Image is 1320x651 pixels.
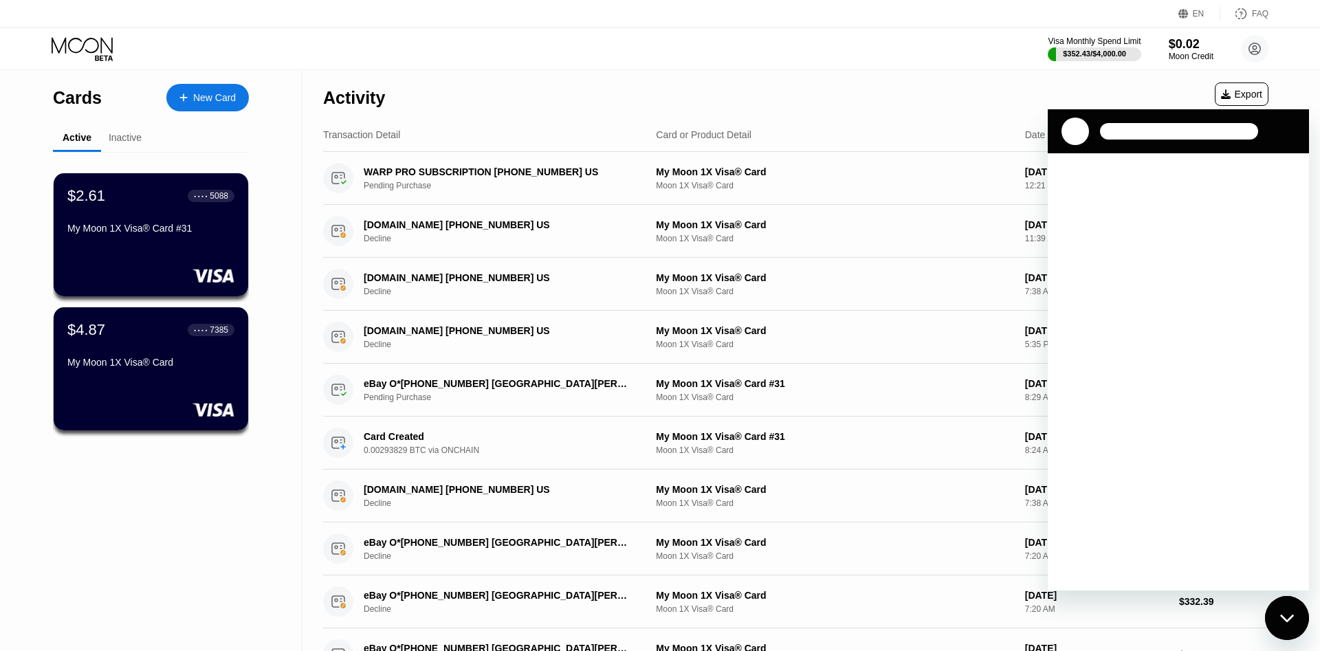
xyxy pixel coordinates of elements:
div: Cards [53,88,102,108]
div: [DOMAIN_NAME] [PHONE_NUMBER] USDeclineMy Moon 1X Visa® CardMoon 1X Visa® Card[DATE]11:39 AM$32.20 [323,205,1268,258]
div: [DATE] [1025,325,1168,336]
div: eBay O*[PHONE_NUMBER] [GEOGRAPHIC_DATA][PERSON_NAME] [GEOGRAPHIC_DATA]DeclineMy Moon 1X Visa® Car... [323,522,1268,575]
div: Moon Credit [1169,52,1213,61]
div: 5088 [210,191,228,201]
div: Export [1215,82,1268,106]
div: Decline [364,498,654,508]
div: EN [1178,7,1220,21]
div: [DATE] [1025,219,1168,230]
div: Moon 1X Visa® Card [656,234,1013,243]
div: Moon 1X Visa® Card [656,445,1013,455]
div: Export [1221,89,1262,100]
div: Moon 1X Visa® Card [656,340,1013,349]
div: 8:29 AM [1025,393,1168,402]
div: eBay O*[PHONE_NUMBER] [GEOGRAPHIC_DATA][PERSON_NAME] [GEOGRAPHIC_DATA]Pending PurchaseMy Moon 1X ... [323,364,1268,417]
div: $352.43 / $4,000.00 [1063,49,1126,58]
div: Visa Monthly Spend Limit$352.43/$4,000.00 [1048,36,1141,61]
div: $332.39 [1179,596,1268,607]
div: [DOMAIN_NAME] [PHONE_NUMBER] US [364,219,633,230]
div: eBay O*[PHONE_NUMBER] [GEOGRAPHIC_DATA][PERSON_NAME] [GEOGRAPHIC_DATA] [364,590,633,601]
div: My Moon 1X Visa® Card [656,484,1013,495]
div: Moon 1X Visa® Card [656,498,1013,508]
div: ● ● ● ● [194,328,208,332]
div: Moon 1X Visa® Card [656,287,1013,296]
div: eBay O*[PHONE_NUMBER] [GEOGRAPHIC_DATA][PERSON_NAME] [GEOGRAPHIC_DATA] [364,378,633,389]
div: $0.02 [1169,37,1213,52]
iframe: Messaging window [1048,109,1309,591]
div: Active [63,132,91,143]
div: Decline [364,287,654,296]
div: [DOMAIN_NAME] [PHONE_NUMBER] USDeclineMy Moon 1X Visa® CardMoon 1X Visa® Card[DATE]5:35 PM$25.88 [323,311,1268,364]
div: My Moon 1X Visa® Card #31 [656,378,1013,389]
div: My Moon 1X Visa® Card [656,272,1013,283]
div: 7:38 AM [1025,287,1168,296]
div: $0.02Moon Credit [1169,37,1213,61]
div: Decline [364,340,654,349]
div: [DOMAIN_NAME] [PHONE_NUMBER] US [364,325,633,336]
div: My Moon 1X Visa® Card #31 [67,223,234,234]
div: [DOMAIN_NAME] [PHONE_NUMBER] USDeclineMy Moon 1X Visa® CardMoon 1X Visa® Card[DATE]7:38 AM$20.04 [323,258,1268,311]
div: [DATE] [1025,484,1168,495]
div: Transaction Detail [323,129,400,140]
div: WARP PRO SUBSCRIPTION [PHONE_NUMBER] US [364,166,633,177]
div: Pending Purchase [364,393,654,402]
div: WARP PRO SUBSCRIPTION [PHONE_NUMBER] USPending PurchaseMy Moon 1X Visa® CardMoon 1X Visa® Card[DA... [323,152,1268,205]
div: Pending Purchase [364,181,654,190]
div: 5:35 PM [1025,340,1168,349]
div: FAQ [1220,7,1268,21]
div: Card Created [364,431,633,442]
div: [DATE] [1025,431,1168,442]
iframe: Button to launch messaging window, conversation in progress [1265,596,1309,640]
div: $2.61● ● ● ●5088My Moon 1X Visa® Card #31 [54,173,248,296]
div: Date & Time [1025,129,1078,140]
div: Moon 1X Visa® Card [656,604,1013,614]
div: EN [1193,9,1204,19]
div: Visa Monthly Spend Limit [1048,36,1141,46]
div: 7:20 AM [1025,551,1168,561]
div: [DATE] [1025,378,1168,389]
div: [DATE] [1025,166,1168,177]
div: $4.87 [67,321,105,339]
div: 8:24 AM [1025,445,1168,455]
div: $2.61 [67,187,105,205]
div: eBay O*[PHONE_NUMBER] [GEOGRAPHIC_DATA][PERSON_NAME] [GEOGRAPHIC_DATA] [364,537,633,548]
div: 7:38 AM [1025,498,1168,508]
div: 11:39 AM [1025,234,1168,243]
div: Card Created0.00293829 BTC via ONCHAINMy Moon 1X Visa® Card #31Moon 1X Visa® Card[DATE]8:24 AM$33... [323,417,1268,470]
div: Inactive [109,132,142,143]
div: 7:20 AM [1025,604,1168,614]
div: [DATE] [1025,537,1168,548]
div: 12:21 PM [1025,181,1168,190]
div: Moon 1X Visa® Card [656,551,1013,561]
div: [DOMAIN_NAME] [PHONE_NUMBER] US [364,272,633,283]
div: My Moon 1X Visa® Card [67,357,234,368]
div: Activity [323,88,385,108]
div: Moon 1X Visa® Card [656,393,1013,402]
div: My Moon 1X Visa® Card [656,537,1013,548]
div: Moon 1X Visa® Card [656,181,1013,190]
div: My Moon 1X Visa® Card [656,325,1013,336]
div: 0.00293829 BTC via ONCHAIN [364,445,654,455]
div: $4.87● ● ● ●7385My Moon 1X Visa® Card [54,307,248,430]
div: FAQ [1252,9,1268,19]
div: [DATE] [1025,590,1168,601]
div: My Moon 1X Visa® Card [656,590,1013,601]
div: ● ● ● ● [194,194,208,198]
div: 7385 [210,325,228,335]
div: Decline [364,604,654,614]
div: Decline [364,551,654,561]
div: [DATE] [1025,272,1168,283]
div: New Card [166,84,249,111]
div: My Moon 1X Visa® Card #31 [656,431,1013,442]
div: eBay O*[PHONE_NUMBER] [GEOGRAPHIC_DATA][PERSON_NAME] [GEOGRAPHIC_DATA]DeclineMy Moon 1X Visa® Car... [323,575,1268,628]
div: [DOMAIN_NAME] [PHONE_NUMBER] US [364,484,633,495]
div: My Moon 1X Visa® Card [656,166,1013,177]
div: My Moon 1X Visa® Card [656,219,1013,230]
div: New Card [193,92,236,104]
div: Decline [364,234,654,243]
div: [DOMAIN_NAME] [PHONE_NUMBER] USDeclineMy Moon 1X Visa® CardMoon 1X Visa® Card[DATE]7:38 AM$20.04 [323,470,1268,522]
div: Card or Product Detail [656,129,751,140]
